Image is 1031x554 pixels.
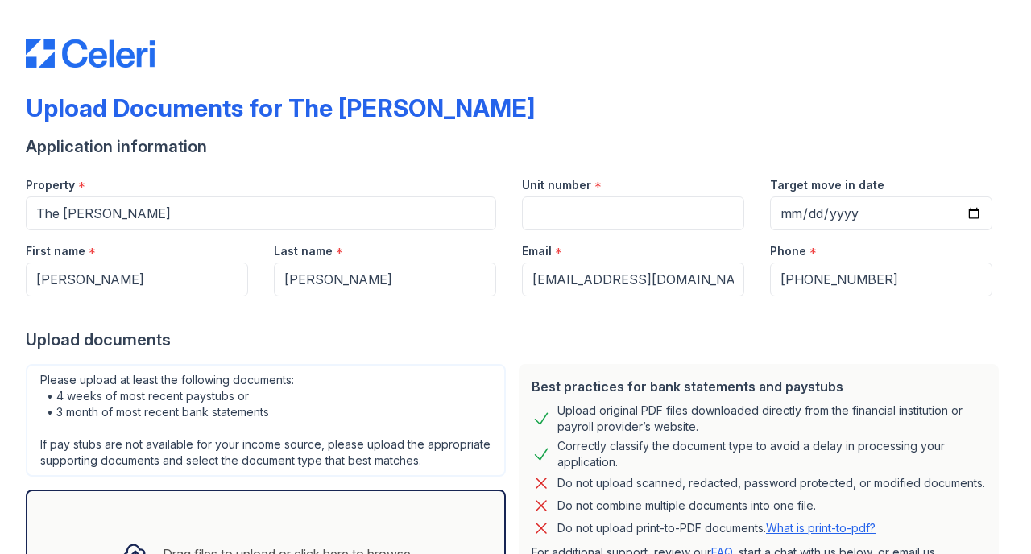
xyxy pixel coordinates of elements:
[557,438,986,470] div: Correctly classify the document type to avoid a delay in processing your application.
[26,177,75,193] label: Property
[770,243,806,259] label: Phone
[522,177,591,193] label: Unit number
[522,243,552,259] label: Email
[26,329,1005,351] div: Upload documents
[26,135,1005,158] div: Application information
[274,243,333,259] label: Last name
[770,177,884,193] label: Target move in date
[532,377,986,396] div: Best practices for bank statements and paystubs
[26,39,155,68] img: CE_Logo_Blue-a8612792a0a2168367f1c8372b55b34899dd931a85d93a1a3d3e32e68fde9ad4.png
[26,93,535,122] div: Upload Documents for The [PERSON_NAME]
[557,496,816,515] div: Do not combine multiple documents into one file.
[557,473,985,493] div: Do not upload scanned, redacted, password protected, or modified documents.
[26,364,506,477] div: Please upload at least the following documents: • 4 weeks of most recent paystubs or • 3 month of...
[766,521,876,535] a: What is print-to-pdf?
[557,403,986,435] div: Upload original PDF files downloaded directly from the financial institution or payroll provider’...
[26,243,85,259] label: First name
[557,520,876,536] p: Do not upload print-to-PDF documents.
